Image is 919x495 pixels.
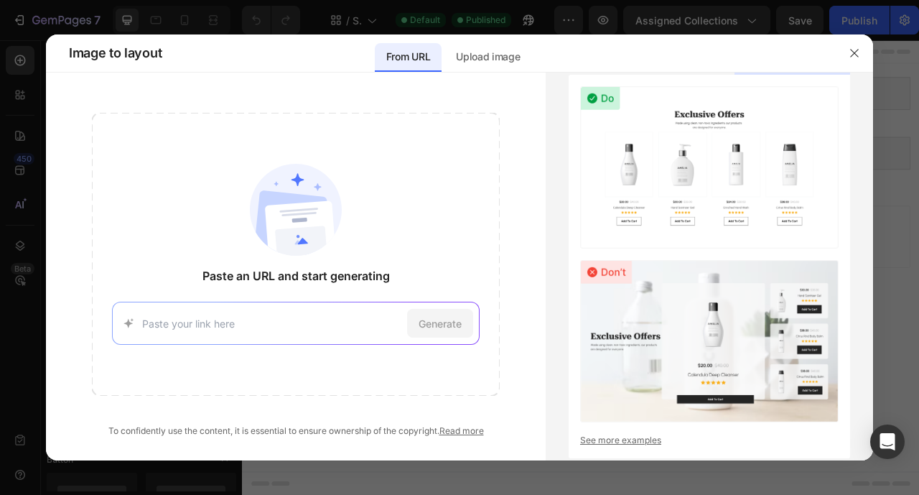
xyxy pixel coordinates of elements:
[406,59,478,76] span: Collection banner
[386,48,430,65] p: From URL
[397,203,465,218] span: Add section
[494,235,582,250] div: Add blank section
[580,434,839,447] a: See more examples
[419,316,462,331] span: Generate
[276,235,363,250] div: Choose templates
[389,235,465,250] div: Generate layout
[69,45,162,62] span: Image to layout
[269,253,368,266] span: inspired by CRO experts
[870,425,905,459] div: Open Intercom Messenger
[456,48,520,65] p: Upload image
[202,267,390,284] span: Paste an URL and start generating
[417,135,467,152] span: Product grid
[483,253,590,266] span: then drag & drop elements
[387,253,464,266] span: from URL or image
[92,425,500,438] div: To confidently use the content, it is essential to ensure ownership of the copyright.
[439,425,484,436] a: Read more
[142,316,401,331] input: Paste your link here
